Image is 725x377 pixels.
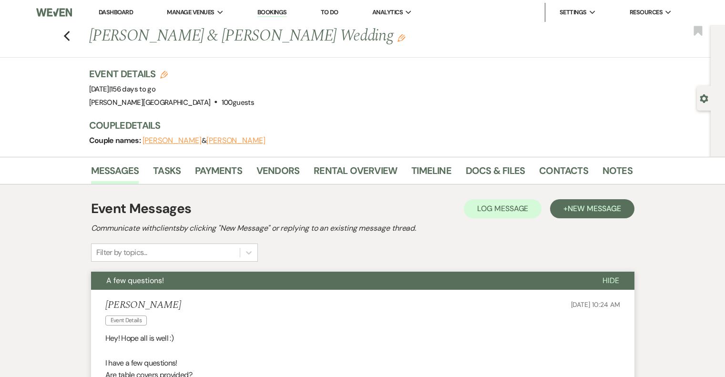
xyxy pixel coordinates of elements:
[372,8,403,17] span: Analytics
[105,316,147,326] span: Event Details
[560,8,587,17] span: Settings
[89,135,143,145] span: Couple names:
[105,357,620,369] p: I have a few questions!
[195,163,242,184] a: Payments
[91,163,139,184] a: Messages
[587,272,634,290] button: Hide
[153,163,181,184] a: Tasks
[111,84,155,94] span: 156 days to go
[222,98,254,107] span: 100 guests
[106,275,164,285] span: A few questions!
[571,300,620,309] span: [DATE] 10:24 AM
[411,163,451,184] a: Timeline
[143,137,202,144] button: [PERSON_NAME]
[143,136,265,145] span: &
[99,8,133,16] a: Dashboard
[105,299,181,311] h5: [PERSON_NAME]
[89,67,254,81] h3: Event Details
[206,137,265,144] button: [PERSON_NAME]
[167,8,214,17] span: Manage Venues
[257,8,287,17] a: Bookings
[314,163,397,184] a: Rental Overview
[630,8,663,17] span: Resources
[91,272,587,290] button: A few questions!
[602,163,633,184] a: Notes
[539,163,588,184] a: Contacts
[466,163,525,184] a: Docs & Files
[36,2,72,22] img: Weven Logo
[700,93,708,102] button: Open lead details
[109,84,155,94] span: |
[550,199,634,218] button: +New Message
[89,25,516,48] h1: [PERSON_NAME] & [PERSON_NAME] Wedding
[89,119,623,132] h3: Couple Details
[464,199,541,218] button: Log Message
[568,204,621,214] span: New Message
[321,8,338,16] a: To Do
[91,223,634,234] h2: Communicate with clients by clicking "New Message" or replying to an existing message thread.
[602,275,619,285] span: Hide
[398,33,405,42] button: Edit
[96,247,147,258] div: Filter by topics...
[89,98,211,107] span: [PERSON_NAME][GEOGRAPHIC_DATA]
[477,204,528,214] span: Log Message
[89,84,156,94] span: [DATE]
[256,163,299,184] a: Vendors
[91,199,192,219] h1: Event Messages
[105,332,620,345] p: Hey! Hope all is well :)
